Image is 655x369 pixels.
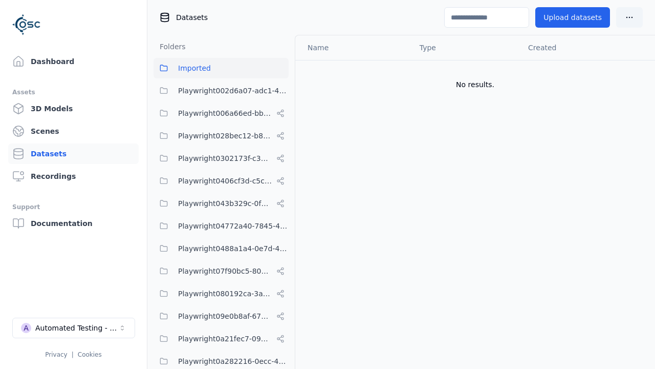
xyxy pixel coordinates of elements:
[295,60,655,109] td: No results.
[178,152,272,165] span: Playwright0302173f-c313-40eb-a2c1-2f14b0f3806f
[8,51,139,72] a: Dashboard
[8,166,139,187] a: Recordings
[178,288,272,300] span: Playwright080192ca-3ab8-4170-8689-2c2dffafb10d
[8,143,139,164] a: Datasets
[154,103,289,124] button: Playwright006a66ed-bbfa-4b84-a6f2-8b03960da6f1
[178,175,272,187] span: Playwright0406cf3d-c5c6-4809-a891-d4d7aaf60441
[178,310,272,322] span: Playwright09e0b8af-6797-487c-9a58-df45af994400
[154,58,289,78] button: Imported
[12,201,135,213] div: Support
[178,355,289,367] span: Playwright0a282216-0ecc-4192-904d-1db5382f43aa
[45,351,67,358] a: Privacy
[72,351,74,358] span: |
[154,283,289,304] button: Playwright080192ca-3ab8-4170-8689-2c2dffafb10d
[154,329,289,349] button: Playwright0a21fec7-093e-446e-ac90-feefe60349da
[154,80,289,101] button: Playwright002d6a07-adc1-4c24-b05e-c31b39d5c727
[8,98,139,119] a: 3D Models
[178,107,272,119] span: Playwright006a66ed-bbfa-4b84-a6f2-8b03960da6f1
[535,7,610,28] button: Upload datasets
[154,193,289,214] button: Playwright043b329c-0fea-4eef-a1dd-c1b85d96f68d
[154,238,289,259] button: Playwright0488a1a4-0e7d-4299-bdea-dd156cc484d6
[154,216,289,236] button: Playwright04772a40-7845-40f2-bf94-f85d29927f9d
[520,35,639,60] th: Created
[12,86,135,98] div: Assets
[178,242,289,255] span: Playwright0488a1a4-0e7d-4299-bdea-dd156cc484d6
[21,323,31,333] div: A
[178,130,272,142] span: Playwright028bec12-b853-4041-8716-f34111cdbd0b
[178,197,272,210] span: Playwright043b329c-0fea-4eef-a1dd-c1b85d96f68d
[154,126,289,146] button: Playwright028bec12-b853-4041-8716-f34111cdbd0b
[176,12,208,23] span: Datasets
[8,213,139,234] a: Documentation
[8,121,139,141] a: Scenes
[295,35,411,60] th: Name
[35,323,118,333] div: Automated Testing - Playwright
[154,171,289,191] button: Playwright0406cf3d-c5c6-4809-a891-d4d7aaf60441
[12,318,135,338] button: Select a workspace
[154,306,289,326] button: Playwright09e0b8af-6797-487c-9a58-df45af994400
[178,333,272,345] span: Playwright0a21fec7-093e-446e-ac90-feefe60349da
[411,35,520,60] th: Type
[178,62,211,74] span: Imported
[154,42,186,52] h3: Folders
[178,85,289,97] span: Playwright002d6a07-adc1-4c24-b05e-c31b39d5c727
[154,148,289,169] button: Playwright0302173f-c313-40eb-a2c1-2f14b0f3806f
[12,10,41,39] img: Logo
[154,261,289,281] button: Playwright07f90bc5-80d1-4d58-862e-051c9f56b799
[178,265,272,277] span: Playwright07f90bc5-80d1-4d58-862e-051c9f56b799
[78,351,102,358] a: Cookies
[178,220,289,232] span: Playwright04772a40-7845-40f2-bf94-f85d29927f9d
